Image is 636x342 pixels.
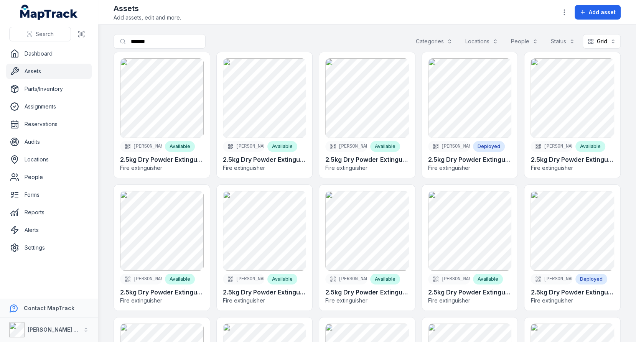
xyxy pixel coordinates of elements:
[6,169,92,185] a: People
[6,205,92,220] a: Reports
[24,305,74,311] strong: Contact MapTrack
[6,240,92,255] a: Settings
[6,117,92,132] a: Reservations
[6,222,92,238] a: Alerts
[583,34,621,49] button: Grid
[506,34,543,49] button: People
[6,134,92,150] a: Audits
[9,27,71,41] button: Search
[6,81,92,97] a: Parts/Inventory
[6,152,92,167] a: Locations
[20,5,78,20] a: MapTrack
[546,34,580,49] button: Status
[6,46,92,61] a: Dashboard
[36,30,54,38] span: Search
[460,34,503,49] button: Locations
[6,187,92,202] a: Forms
[589,8,616,16] span: Add asset
[6,64,92,79] a: Assets
[114,3,181,14] h2: Assets
[28,326,81,333] strong: [PERSON_NAME] Air
[575,5,621,20] button: Add asset
[114,14,181,21] span: Add assets, edit and more.
[411,34,457,49] button: Categories
[6,99,92,114] a: Assignments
